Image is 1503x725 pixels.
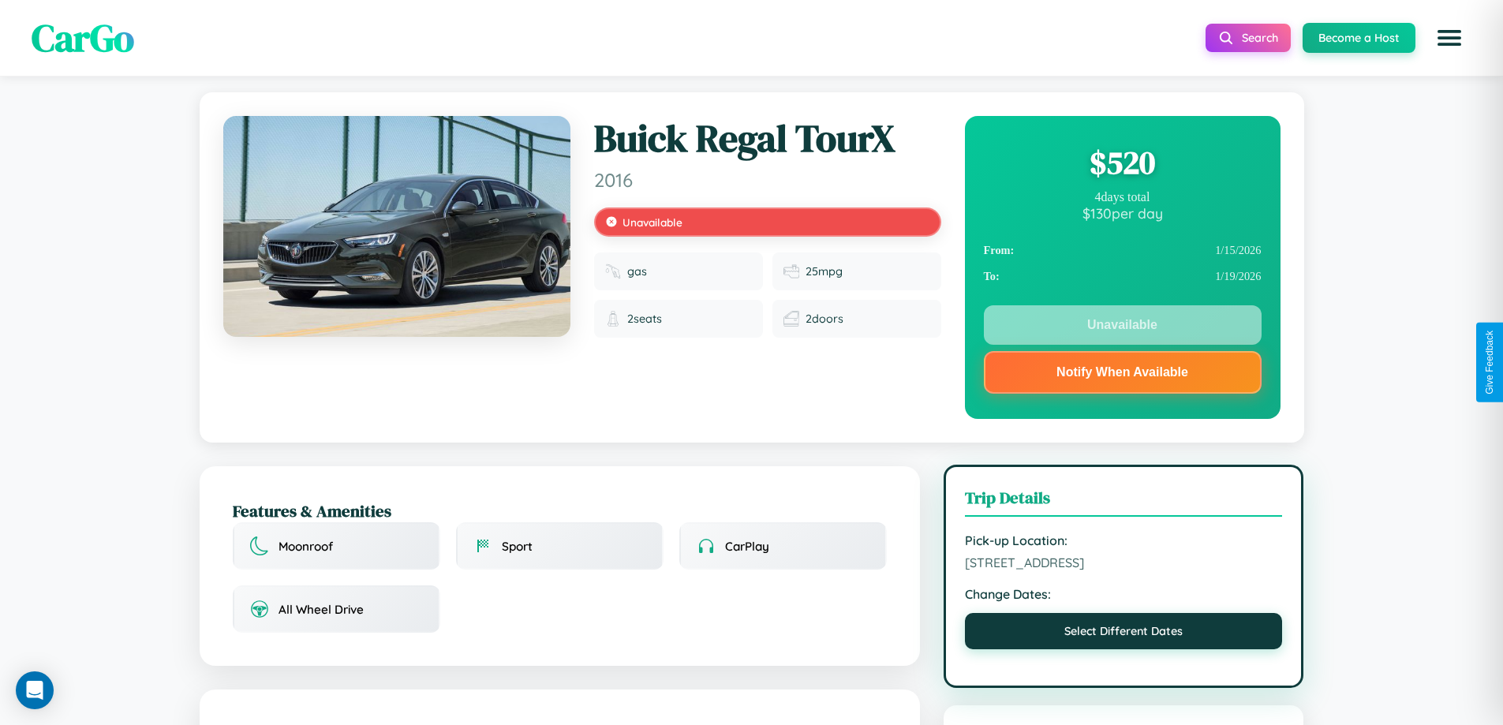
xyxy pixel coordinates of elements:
span: Moonroof [279,539,333,554]
img: Seats [605,311,621,327]
span: CarPlay [725,539,769,554]
span: Unavailable [623,215,682,229]
div: 1 / 19 / 2026 [984,263,1262,290]
div: 4 days total [984,190,1262,204]
span: Sport [502,539,533,554]
img: Fuel type [605,263,621,279]
h1: Buick Regal TourX [594,116,941,162]
h3: Trip Details [965,486,1283,517]
button: Search [1206,24,1291,52]
img: Doors [783,311,799,327]
span: 2 doors [806,312,843,326]
div: Give Feedback [1484,331,1495,394]
strong: Pick-up Location: [965,533,1283,548]
div: $ 520 [984,141,1262,184]
div: 1 / 15 / 2026 [984,237,1262,263]
span: 25 mpg [806,264,843,278]
span: [STREET_ADDRESS] [965,555,1283,570]
strong: From: [984,244,1015,257]
button: Open menu [1427,16,1471,60]
button: Become a Host [1303,23,1415,53]
img: Buick Regal TourX 2016 [223,116,570,337]
h2: Features & Amenities [233,499,887,522]
span: Search [1242,31,1278,45]
div: Open Intercom Messenger [16,671,54,709]
button: Select Different Dates [965,613,1283,649]
button: Notify When Available [984,351,1262,394]
div: $ 130 per day [984,204,1262,222]
button: Unavailable [984,305,1262,345]
span: gas [627,264,647,278]
span: CarGo [32,12,134,64]
img: Fuel efficiency [783,263,799,279]
span: All Wheel Drive [279,602,364,617]
span: 2016 [594,168,941,192]
span: 2 seats [627,312,662,326]
strong: Change Dates: [965,586,1283,602]
strong: To: [984,270,1000,283]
